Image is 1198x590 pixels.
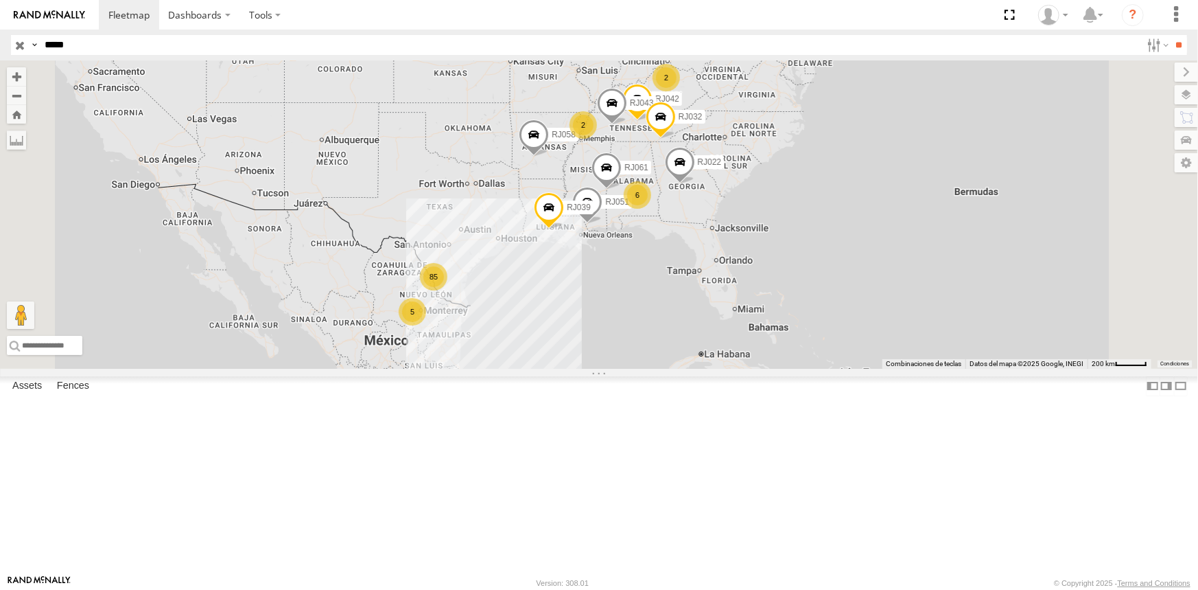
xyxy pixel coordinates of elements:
label: Dock Summary Table to the Right [1160,376,1173,396]
label: Map Settings [1175,153,1198,172]
a: Visit our Website [8,576,71,590]
span: RJ061 [624,162,648,172]
button: Escala del mapa: 200 km por 43 píxeles [1088,359,1151,369]
label: Assets [5,376,49,396]
button: Arrastra el hombrecito naranja al mapa para abrir Street View [7,302,34,329]
button: Zoom Home [7,105,26,124]
div: Reynaldo Alvarado [1033,5,1073,25]
div: 5 [399,298,426,326]
div: 2 [569,111,597,139]
label: Search Query [29,35,40,55]
label: Dock Summary Table to the Left [1146,376,1160,396]
div: Version: 308.01 [537,579,589,587]
label: Measure [7,131,26,150]
div: 6 [624,181,651,209]
span: RJ051 [605,196,629,206]
span: RJ058 [552,130,576,139]
a: Terms and Conditions [1118,579,1190,587]
button: Zoom in [7,67,26,86]
label: Search Filter Options [1142,35,1171,55]
span: RJ043 [630,98,654,108]
span: RJ032 [679,111,703,121]
button: Zoom out [7,86,26,105]
img: rand-logo.svg [14,10,85,20]
div: © Copyright 2025 - [1054,579,1190,587]
span: RJ039 [567,203,591,212]
span: RJ022 [698,157,722,167]
div: 85 [420,263,447,291]
label: Fences [50,376,96,396]
div: 2 [653,64,680,91]
span: Datos del mapa ©2025 Google, INEGI [970,360,1083,367]
i: ? [1122,4,1144,26]
label: Hide Summary Table [1174,376,1188,396]
span: RJ042 [655,94,679,104]
button: Combinaciones de teclas [886,359,961,369]
a: Condiciones (se abre en una nueva pestaña) [1160,361,1189,367]
span: 200 km [1092,360,1115,367]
